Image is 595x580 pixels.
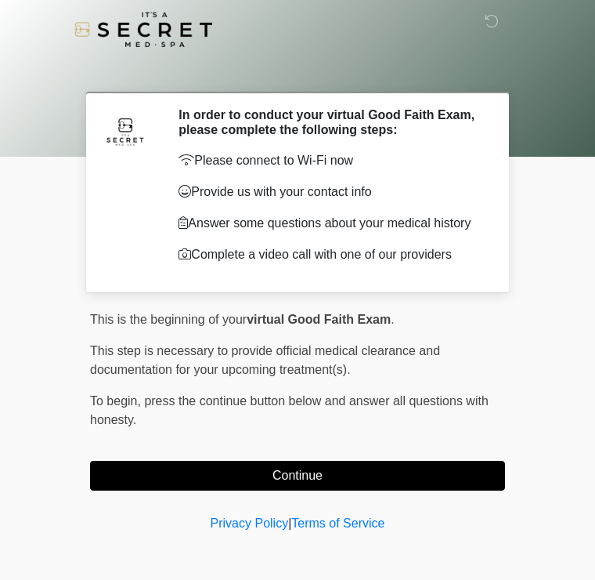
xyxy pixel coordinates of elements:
a: Privacy Policy [211,517,289,530]
img: It's A Secret Med Spa Logo [74,12,212,47]
h2: In order to conduct your virtual Good Faith Exam, please complete the following steps: [178,107,481,137]
p: Answer some questions about your medical history [178,214,481,233]
img: Agent Avatar [102,107,149,154]
strong: virtual Good Faith Exam [247,313,391,326]
span: . [391,313,394,326]
a: | [288,517,291,530]
span: press the continue button below and answer all questions with honesty. [90,394,489,426]
span: To begin, [90,394,144,408]
p: Please connect to Wi-Fi now [178,151,481,170]
span: This step is necessary to provide official medical clearance and documentation for your upcoming ... [90,344,440,376]
h1: ‎ ‎ [78,56,517,85]
button: Continue [90,461,505,491]
span: This is the beginning of your [90,313,247,326]
a: Terms of Service [291,517,384,530]
p: Provide us with your contact info [178,183,481,201]
p: Complete a video call with one of our providers [178,245,481,264]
